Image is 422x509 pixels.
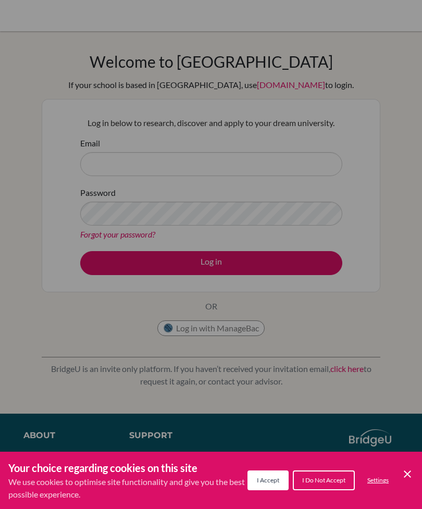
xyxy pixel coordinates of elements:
p: We use cookies to optimise site functionality and give you the best possible experience. [8,476,247,501]
h3: Your choice regarding cookies on this site [8,460,247,476]
button: I Do Not Accept [293,470,355,490]
button: Settings [359,471,397,489]
button: I Accept [247,470,289,490]
span: Settings [367,476,389,484]
button: Save and close [401,468,414,480]
span: I Do Not Accept [302,476,345,484]
span: I Accept [257,476,279,484]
